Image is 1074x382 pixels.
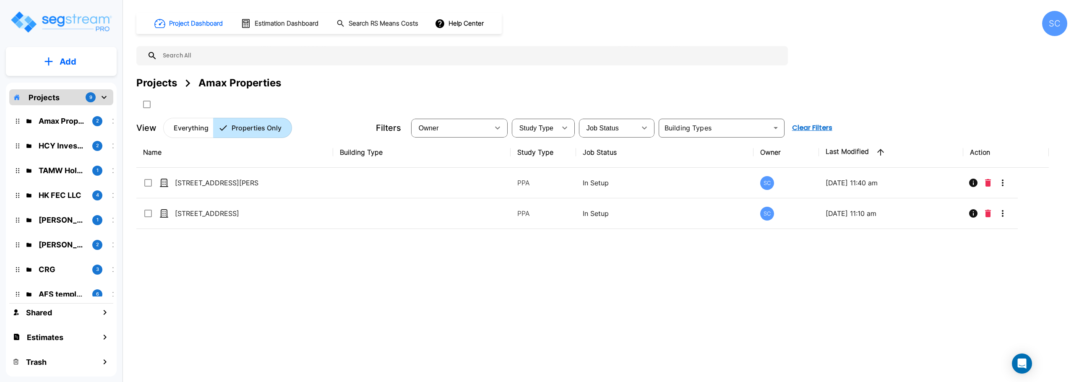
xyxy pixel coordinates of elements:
p: 2 [96,142,99,149]
div: SC [760,176,774,190]
th: Name [136,137,333,168]
th: Building Type [333,137,510,168]
button: More-Options [994,205,1011,222]
button: SelectAll [138,96,155,113]
th: Last Modified [819,137,963,168]
button: Delete [982,205,994,222]
p: HK FEC LLC [39,190,86,201]
p: [STREET_ADDRESS][PERSON_NAME] [175,178,259,188]
p: 2 [96,241,99,248]
input: Building Types [661,122,768,134]
div: Select [514,116,556,140]
h1: Trash [26,356,47,368]
p: PPA [517,208,569,218]
button: Clear Filters [789,120,836,136]
button: Info [965,174,982,191]
h1: Search RS Means Costs [349,19,418,29]
div: Amax Properties [198,75,281,91]
div: SC [760,207,774,221]
span: Job Status [587,125,619,132]
th: Action [963,137,1048,168]
p: Amax Properties [39,115,86,127]
p: Projects [29,92,60,103]
p: 6 [96,291,99,298]
button: Info [965,205,982,222]
div: Select [413,116,489,140]
div: SC [1042,11,1067,36]
p: TAMW Holdings LLC [39,165,86,176]
p: [DATE] 11:10 am [826,208,957,218]
span: Study Type [519,125,553,132]
p: PPA [517,178,569,188]
p: Everything [174,123,209,133]
p: In Setup [583,208,746,218]
p: 4 [96,192,99,199]
button: Open [770,122,782,134]
h1: Project Dashboard [169,19,223,29]
div: Open Intercom Messenger [1012,353,1032,374]
button: Project Dashboard [151,14,227,33]
button: Everything [163,118,214,138]
h1: Shared [26,307,52,318]
div: Platform [163,118,292,138]
p: 9 [89,94,92,101]
h1: Estimation Dashboard [255,19,318,29]
p: Add [60,55,76,68]
p: Properties Only [232,123,282,133]
button: More-Options [994,174,1011,191]
p: [DATE] 11:40 am [826,178,957,188]
button: Add [6,49,117,74]
p: In Setup [583,178,746,188]
p: 1 [96,167,99,174]
p: [STREET_ADDRESS] [175,208,259,218]
p: HCY Investments LLC [39,140,86,151]
button: Estimation Dashboard [237,15,323,32]
input: Search All [157,46,784,65]
p: 2 [96,117,99,125]
button: Help Center [433,16,487,31]
span: Owner [419,125,439,132]
div: Select [581,116,636,140]
p: CRG [39,264,86,275]
th: Study Type [511,137,576,168]
p: View [136,122,156,134]
p: AFS templates [39,288,86,300]
p: 3 [96,266,99,273]
button: Delete [982,174,994,191]
div: Projects [136,75,177,91]
th: Job Status [576,137,753,168]
th: Owner [753,137,819,168]
h1: Estimates [27,332,63,343]
p: Brandon Monsanto [39,214,86,226]
p: Filters [376,122,401,134]
p: Mike Powell [39,239,86,250]
button: Properties Only [213,118,292,138]
p: 1 [96,216,99,223]
img: Logo [10,10,112,34]
button: Search RS Means Costs [333,16,423,32]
